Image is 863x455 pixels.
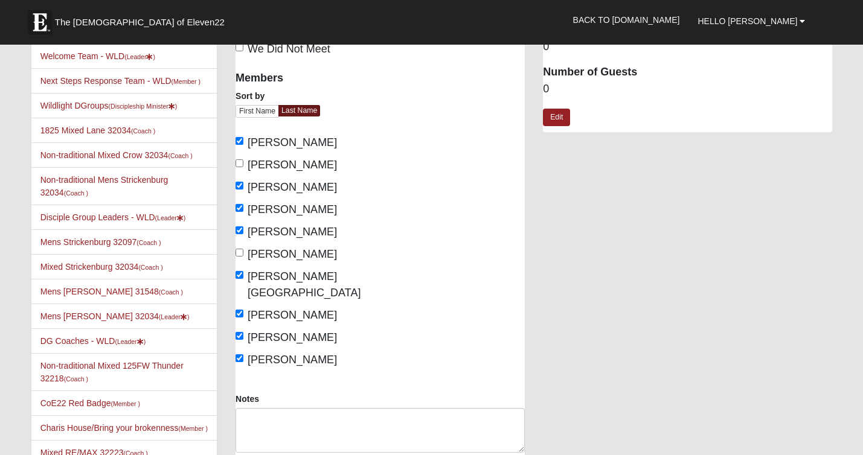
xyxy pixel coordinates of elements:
small: (Member ) [179,425,208,432]
span: Hello [PERSON_NAME] [698,16,797,26]
small: (Coach ) [138,264,162,271]
dd: 0 [543,81,832,97]
a: DG Coaches - WLD(Leader) [40,336,146,346]
input: [PERSON_NAME] [236,182,243,189]
input: [PERSON_NAME] [236,137,243,145]
a: CoE22 Red Badge(Member ) [40,398,140,408]
input: We Did Not Meet [236,43,243,51]
span: [PERSON_NAME] [248,203,337,215]
span: The [DEMOGRAPHIC_DATA] of Eleven22 [55,16,225,28]
span: [PERSON_NAME] [248,159,337,171]
a: Edit [543,109,570,126]
a: First Name [236,105,279,118]
small: (Coach ) [64,189,88,197]
a: Non-traditional Mixed Crow 32034(Coach ) [40,150,193,160]
label: Sort by [236,90,265,102]
a: Disciple Group Leaders - WLD(Leader) [40,212,186,222]
small: (Member ) [111,400,140,407]
span: [PERSON_NAME] [248,248,337,260]
input: [PERSON_NAME] [236,226,243,234]
input: [PERSON_NAME] [236,249,243,256]
input: [PERSON_NAME] [236,332,243,340]
small: (Coach ) [159,288,183,296]
a: Mens [PERSON_NAME] 32034(Leader) [40,311,190,321]
small: (Discipleship Minister ) [109,103,178,110]
h4: Members [236,72,371,85]
a: Hello [PERSON_NAME] [688,6,814,36]
input: [PERSON_NAME] [236,354,243,362]
span: [PERSON_NAME] [248,226,337,238]
span: [PERSON_NAME] [248,331,337,343]
small: (Member ) [172,78,201,85]
label: Notes [236,393,259,405]
a: Welcome Team - WLD(Leader) [40,51,155,61]
small: (Leader ) [159,313,190,320]
input: [PERSON_NAME] [236,310,243,317]
small: (Coach ) [64,375,88,383]
img: Eleven22 logo [28,10,52,34]
small: (Leader ) [115,338,146,345]
a: Non-traditional Mixed 125FW Thunder 32218(Coach ) [40,361,184,383]
dd: 0 [543,39,832,55]
small: (Coach ) [131,127,155,135]
span: [PERSON_NAME] [248,354,337,366]
span: [PERSON_NAME] [248,309,337,321]
span: [PERSON_NAME] [248,181,337,193]
input: [PERSON_NAME] [236,204,243,212]
small: (Leader ) [155,214,186,221]
span: [PERSON_NAME] [248,136,337,148]
a: Wildlight DGroups(Discipleship Minister) [40,101,178,110]
a: Last Name [278,105,320,116]
a: Non-traditional Mens Strickenburg 32034(Coach ) [40,175,168,197]
input: [PERSON_NAME][GEOGRAPHIC_DATA] [236,271,243,279]
a: Charis House/Bring your brokenness(Member ) [40,423,208,433]
small: (Coach ) [136,239,161,246]
small: (Coach ) [168,152,192,159]
a: Back to [DOMAIN_NAME] [564,5,689,35]
span: We Did Not Meet [248,43,330,55]
a: 1825 Mixed Lane 32034(Coach ) [40,126,156,135]
a: The [DEMOGRAPHIC_DATA] of Eleven22 [22,4,263,34]
a: Mens Strickenburg 32097(Coach ) [40,237,161,247]
dt: Number of Guests [543,65,832,80]
a: Next Steps Response Team - WLD(Member ) [40,76,201,86]
a: Mens [PERSON_NAME] 31548(Coach ) [40,287,183,296]
small: (Leader ) [124,53,155,60]
input: [PERSON_NAME] [236,159,243,167]
span: [PERSON_NAME][GEOGRAPHIC_DATA] [248,270,361,299]
a: Mixed Strickenburg 32034(Coach ) [40,262,163,272]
